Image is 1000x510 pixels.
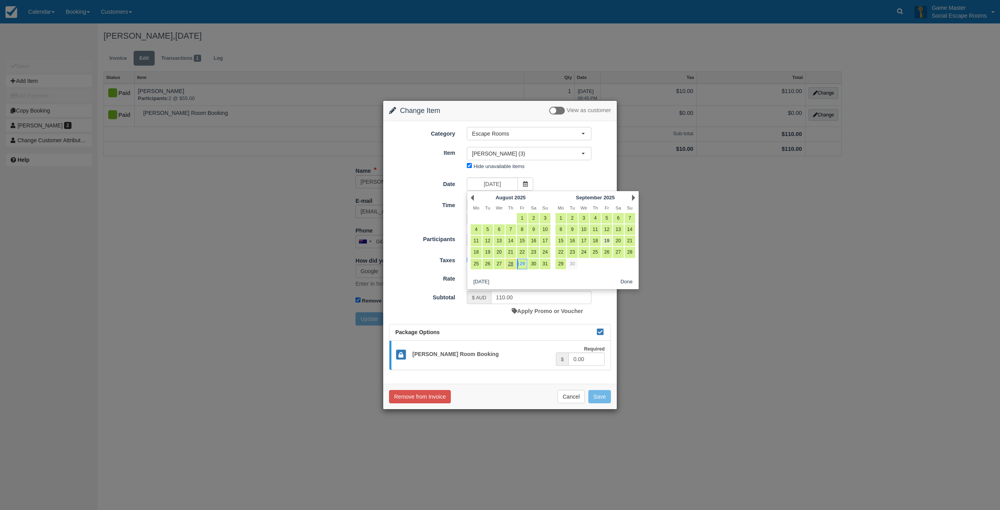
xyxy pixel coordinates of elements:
[461,273,617,286] div: 2 @ $55.00
[494,224,504,235] a: 6
[472,150,581,157] span: [PERSON_NAME] (3)
[517,236,527,246] a: 15
[590,236,600,246] a: 18
[494,259,504,269] a: 27
[540,213,550,224] a: 3
[389,341,611,370] a: [PERSON_NAME] Room Booking Required $
[505,259,516,269] a: 28
[567,224,577,235] a: 9
[505,247,516,258] a: 21
[472,130,581,138] span: Escape Rooms
[567,247,577,258] a: 23
[602,213,612,224] a: 5
[540,259,550,269] a: 31
[579,236,589,246] a: 17
[567,236,577,246] a: 16
[625,213,635,224] a: 7
[584,346,605,352] strong: Required
[517,247,527,258] a: 22
[517,213,527,224] a: 1
[613,247,623,258] a: 27
[520,205,524,210] span: Friday
[407,351,556,357] h5: [PERSON_NAME] Room Booking
[494,236,504,246] a: 13
[471,195,474,201] a: Prev
[613,224,623,235] a: 13
[508,205,513,210] span: Thursday
[561,357,564,362] small: $
[616,205,621,210] span: Saturday
[473,163,524,169] label: Hide unavailable items
[570,205,575,210] span: Tuesday
[482,247,493,258] a: 19
[625,236,635,246] a: 21
[602,224,612,235] a: 12
[590,213,600,224] a: 4
[540,247,550,258] a: 24
[579,213,589,224] a: 3
[618,277,636,287] button: Done
[555,236,566,246] a: 15
[467,127,591,140] button: Escape Rooms
[482,259,493,269] a: 26
[531,205,536,210] span: Saturday
[555,224,566,235] a: 8
[471,259,481,269] a: 25
[482,236,493,246] a: 12
[632,195,635,201] a: Next
[627,205,632,210] span: Sunday
[395,329,440,335] span: Package Options
[558,205,564,210] span: Monday
[528,259,539,269] a: 30
[602,247,612,258] a: 26
[383,272,461,283] label: Rate
[605,205,609,210] span: Friday
[485,205,490,210] span: Tuesday
[540,236,550,246] a: 17
[471,247,481,258] a: 18
[588,390,611,403] button: Save
[383,254,461,265] label: Taxes
[590,247,600,258] a: 25
[383,291,461,302] label: Subtotal
[576,195,602,200] span: September
[613,236,623,246] a: 20
[528,247,539,258] a: 23
[540,224,550,235] a: 10
[496,205,502,210] span: Wednesday
[383,127,461,138] label: Category
[555,259,566,269] a: 29
[496,195,513,200] span: August
[505,224,516,235] a: 7
[590,224,600,235] a: 11
[383,199,461,209] label: Time
[613,213,623,224] a: 6
[517,224,527,235] a: 8
[555,213,566,224] a: 1
[512,308,583,314] a: Apply Promo or Voucher
[383,177,461,188] label: Date
[579,247,589,258] a: 24
[389,390,451,403] button: Remove from Invoice
[473,205,479,210] span: Monday
[505,236,516,246] a: 14
[471,236,481,246] a: 11
[383,146,461,157] label: Item
[542,205,548,210] span: Sunday
[472,295,486,301] small: $ AUD
[604,195,615,200] span: 2025
[555,247,566,258] a: 22
[567,259,577,269] a: 30
[567,213,577,224] a: 2
[528,224,539,235] a: 9
[470,277,492,287] button: [DATE]
[625,247,635,258] a: 28
[514,195,526,200] span: 2025
[517,259,527,269] a: 29
[557,390,585,403] button: Cancel
[528,236,539,246] a: 16
[400,107,440,115] span: Change Item
[580,205,587,210] span: Wednesday
[567,107,611,114] span: View as customer
[579,224,589,235] a: 10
